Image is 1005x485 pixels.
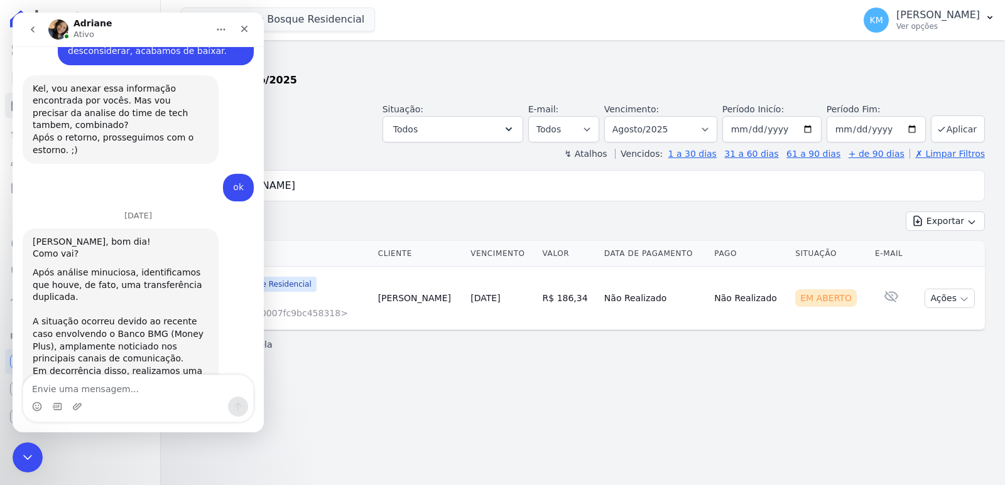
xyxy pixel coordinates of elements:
[931,115,985,142] button: Aplicar
[910,149,985,159] a: ✗ Limpar Filtros
[869,16,883,24] span: KM
[5,148,155,173] a: Clientes
[604,104,659,114] label: Vencimento:
[393,122,418,137] span: Todos
[470,293,500,303] a: [DATE]
[5,120,155,146] a: Lotes
[11,363,241,384] textarea: Envie uma mensagem...
[20,291,196,353] div: A situação ocorreu devido ao recente caso envolvendo o Banco BMG (Money Plus), amplamente noticia...
[61,16,82,28] p: Ativo
[383,116,523,142] button: Todos
[220,5,243,28] div: Fechar
[5,349,155,374] a: Recebíveis
[220,169,231,181] div: ok
[181,8,375,31] button: Morada Do Bosque Residencial
[906,211,985,231] button: Exportar
[5,38,155,63] a: Visão Geral
[5,93,155,118] a: Parcelas
[10,161,241,199] div: Kerolayne diz…
[795,289,857,307] div: Em Aberto
[10,199,241,216] div: [DATE]
[5,176,155,201] a: Minha Carteira
[40,389,50,399] button: Selecionador de GIF
[181,50,985,73] h2: Parcelas
[896,9,980,21] p: [PERSON_NAME]
[849,149,905,159] a: + de 90 dias
[722,104,784,114] label: Período Inicío:
[20,70,196,119] div: Kel, vou anexar essa informação encontrada por vocês. Mas vou precisar da analise do time de tech...
[528,104,559,114] label: E-mail:
[215,384,236,404] button: Enviar uma mensagem
[854,3,1005,38] button: KM [PERSON_NAME] Ver opções
[790,241,870,267] th: Situação
[10,63,241,162] div: Adriane diz…
[383,104,423,114] label: Situação:
[615,149,663,159] label: Vencidos:
[5,231,155,256] a: Crédito
[10,329,150,344] div: Plataformas
[373,267,466,330] td: [PERSON_NAME]
[724,149,778,159] a: 31 a 60 dias
[786,149,840,159] a: 61 a 90 dias
[709,241,790,267] th: Pago
[197,5,220,29] button: Início
[709,267,790,330] td: Não Realizado
[564,149,607,159] label: ↯ Atalhos
[13,442,43,472] iframe: Intercom live chat
[5,286,155,311] a: Troca de Arquivos
[19,389,30,399] button: Selecionador de Emoji
[925,289,975,308] button: Ações
[465,241,537,267] th: Vencimento
[896,21,980,31] p: Ver opções
[599,267,709,330] td: Não Realizado
[191,294,368,319] a: 151#<StringIO:0x00007fc9bc458318>
[20,223,196,236] div: [PERSON_NAME], bom dia!
[204,173,979,198] input: Buscar por nome do lote ou do cliente
[20,353,196,390] div: Em decorrência disso, realizamos uma nova tentativa de transferência, o que ocasionou a duplicida...
[10,63,206,152] div: Kel, vou anexar essa informação encontrada por vocês. Mas vou precisar da analise do time de tech...
[10,13,241,62] div: Kerolayne diz…
[5,203,155,228] a: Transferências
[827,103,926,116] label: Período Fim:
[5,258,155,284] a: Negativação
[20,119,196,144] div: Após o retorno, prosseguimos com o estorno. ;)
[668,149,717,159] a: 1 a 30 dias
[538,267,599,330] td: R$ 186,34
[5,376,155,402] a: Conta Hent
[373,241,466,267] th: Cliente
[20,254,196,291] div: Após análise minuciosa, identificamos que houve, de fato, uma transferência duplicada.
[181,241,373,267] th: Contrato
[191,307,368,319] span: #<StringIO:0x00007fc9bc458318>
[13,13,264,432] iframe: Intercom live chat
[870,241,912,267] th: E-mail
[538,241,599,267] th: Valor
[599,241,709,267] th: Data de Pagamento
[210,161,241,189] div: ok
[5,65,155,90] a: Contratos
[60,389,70,399] button: Upload do anexo
[20,235,196,248] div: Como vai?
